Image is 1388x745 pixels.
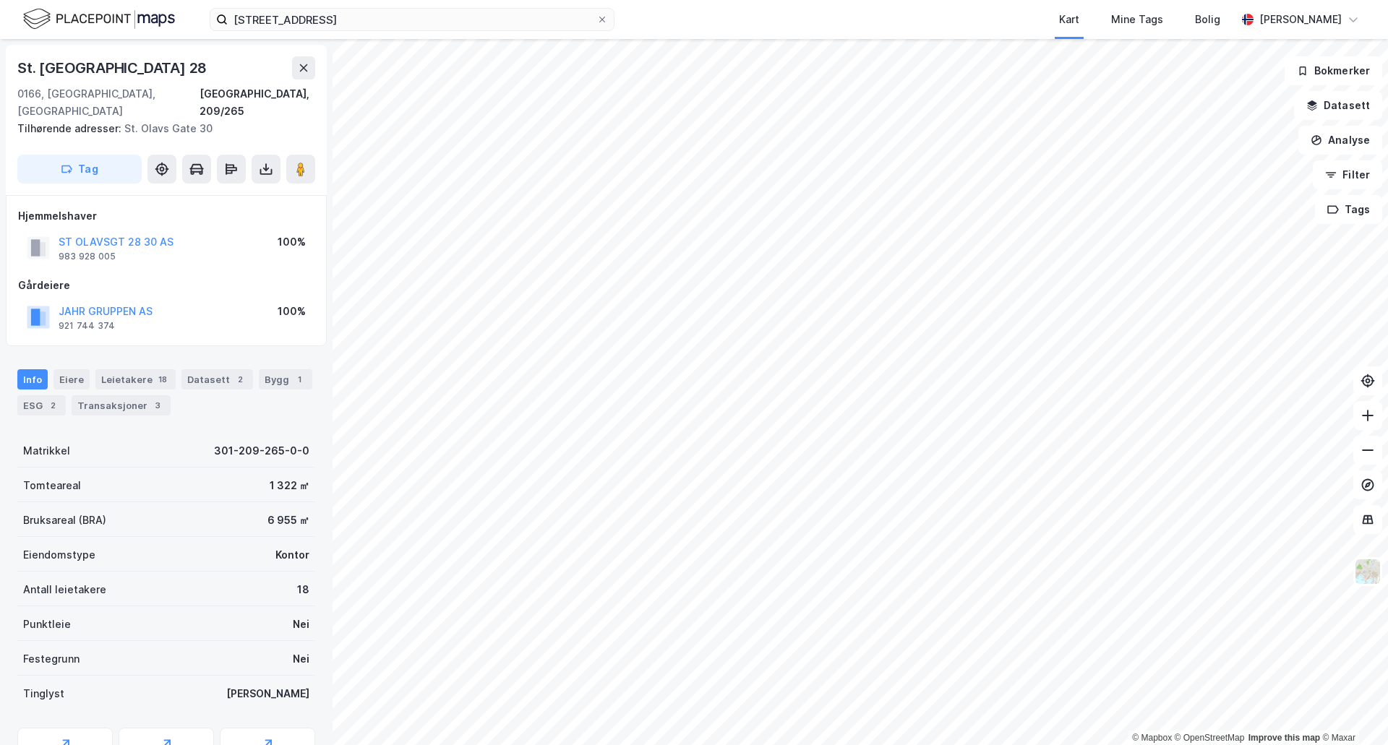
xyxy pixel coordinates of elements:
[1354,558,1381,585] img: Z
[72,395,171,415] div: Transaksjoner
[297,581,309,598] div: 18
[18,207,314,225] div: Hjemmelshaver
[233,372,247,387] div: 2
[181,369,253,389] div: Datasett
[59,320,115,332] div: 921 744 374
[1298,126,1382,155] button: Analyse
[214,442,309,460] div: 301-209-265-0-0
[1111,11,1163,28] div: Mine Tags
[23,546,95,564] div: Eiendomstype
[267,512,309,529] div: 6 955 ㎡
[228,9,596,30] input: Søk på adresse, matrikkel, gårdeiere, leietakere eller personer
[293,616,309,633] div: Nei
[1259,11,1342,28] div: [PERSON_NAME]
[1313,160,1382,189] button: Filter
[17,120,304,137] div: St. Olavs Gate 30
[1294,91,1382,120] button: Datasett
[1059,11,1079,28] div: Kart
[1316,676,1388,745] iframe: Chat Widget
[1132,733,1172,743] a: Mapbox
[18,277,314,294] div: Gårdeiere
[150,398,165,413] div: 3
[1285,56,1382,85] button: Bokmerker
[293,650,309,668] div: Nei
[59,251,116,262] div: 983 928 005
[17,85,200,120] div: 0166, [GEOGRAPHIC_DATA], [GEOGRAPHIC_DATA]
[278,233,306,251] div: 100%
[259,369,312,389] div: Bygg
[23,616,71,633] div: Punktleie
[23,581,106,598] div: Antall leietakere
[17,369,48,389] div: Info
[17,56,210,79] div: St. [GEOGRAPHIC_DATA] 28
[46,398,60,413] div: 2
[23,685,64,702] div: Tinglyst
[278,303,306,320] div: 100%
[200,85,315,120] div: [GEOGRAPHIC_DATA], 209/265
[1315,195,1382,224] button: Tags
[17,122,124,134] span: Tilhørende adresser:
[95,369,176,389] div: Leietakere
[23,7,175,32] img: logo.f888ab2527a4732fd821a326f86c7f29.svg
[23,442,70,460] div: Matrikkel
[275,546,309,564] div: Kontor
[53,369,90,389] div: Eiere
[1195,11,1220,28] div: Bolig
[292,372,307,387] div: 1
[155,372,170,387] div: 18
[23,650,80,668] div: Festegrunn
[17,155,142,184] button: Tag
[1248,733,1320,743] a: Improve this map
[23,477,81,494] div: Tomteareal
[270,477,309,494] div: 1 322 ㎡
[226,685,309,702] div: [PERSON_NAME]
[1175,733,1245,743] a: OpenStreetMap
[23,512,106,529] div: Bruksareal (BRA)
[17,395,66,415] div: ESG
